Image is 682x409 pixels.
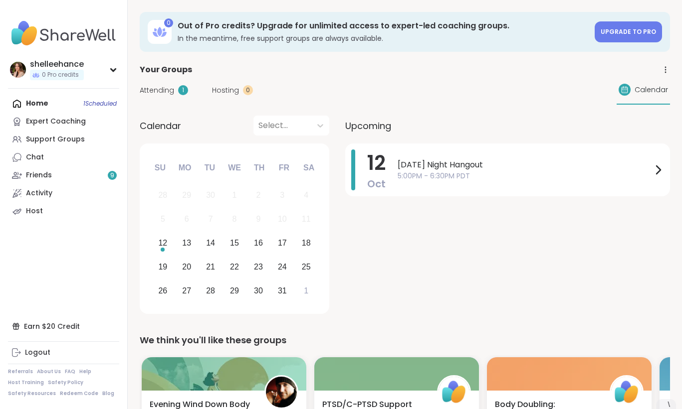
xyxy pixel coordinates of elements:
div: 12 [158,236,167,250]
span: Hosting [212,85,239,96]
div: 1 [304,284,308,297]
div: Not available Wednesday, October 1st, 2025 [224,185,245,206]
a: Friends9 [8,166,119,184]
div: 30 [254,284,263,297]
div: 31 [278,284,287,297]
a: Blog [102,390,114,397]
div: Choose Thursday, October 30th, 2025 [248,280,269,301]
div: 13 [182,236,191,250]
div: 27 [182,284,191,297]
a: Logout [8,344,119,362]
div: 29 [182,188,191,202]
div: 26 [158,284,167,297]
div: 16 [254,236,263,250]
div: 14 [206,236,215,250]
img: james10 [266,377,297,408]
a: FAQ [65,368,75,375]
div: 21 [206,260,215,273]
div: 15 [230,236,239,250]
div: Choose Sunday, October 19th, 2025 [152,256,174,277]
a: Host [8,202,119,220]
div: Choose Friday, October 17th, 2025 [271,233,293,254]
div: Not available Sunday, October 5th, 2025 [152,209,174,230]
div: Chat [26,152,44,162]
div: 7 [209,212,213,226]
span: 9 [110,171,114,180]
a: Help [79,368,91,375]
div: Expert Coaching [26,117,86,127]
div: 23 [254,260,263,273]
a: Chat [8,148,119,166]
div: Not available Friday, October 10th, 2025 [271,209,293,230]
div: 22 [230,260,239,273]
div: Host [26,206,43,216]
div: 19 [158,260,167,273]
div: Tu [199,157,221,179]
a: Host Training [8,379,44,386]
div: Su [149,157,171,179]
img: ShareWell [439,377,469,408]
div: Not available Wednesday, October 8th, 2025 [224,209,245,230]
a: Redeem Code [60,390,98,397]
a: About Us [37,368,61,375]
div: Not available Saturday, October 11th, 2025 [295,209,317,230]
div: Not available Tuesday, September 30th, 2025 [200,185,222,206]
span: Your Groups [140,64,192,76]
div: Th [248,157,270,179]
a: Upgrade to Pro [595,21,662,42]
div: Sa [298,157,320,179]
div: 4 [304,188,308,202]
a: Referrals [8,368,33,375]
div: Choose Saturday, October 25th, 2025 [295,256,317,277]
div: Earn $20 Credit [8,317,119,335]
div: Choose Wednesday, October 15th, 2025 [224,233,245,254]
div: 30 [206,188,215,202]
div: Choose Saturday, November 1st, 2025 [295,280,317,301]
div: 5 [161,212,165,226]
div: We [224,157,245,179]
div: 28 [158,188,167,202]
span: Upcoming [345,119,391,133]
div: 2 [256,188,260,202]
div: Mo [174,157,196,179]
div: 11 [302,212,311,226]
img: ShareWell [611,377,642,408]
div: Choose Saturday, October 18th, 2025 [295,233,317,254]
div: Choose Thursday, October 23rd, 2025 [248,256,269,277]
div: Choose Tuesday, October 28th, 2025 [200,280,222,301]
div: 17 [278,236,287,250]
a: Safety Policy [48,379,83,386]
div: 9 [256,212,260,226]
div: Not available Thursday, October 9th, 2025 [248,209,269,230]
div: Choose Sunday, October 12th, 2025 [152,233,174,254]
div: 10 [278,212,287,226]
a: Support Groups [8,131,119,148]
div: 18 [302,236,311,250]
div: Choose Sunday, October 26th, 2025 [152,280,174,301]
div: Choose Tuesday, October 14th, 2025 [200,233,222,254]
span: Calendar [635,85,668,95]
img: ShareWell Nav Logo [8,16,119,51]
span: Oct [367,177,386,191]
div: Not available Monday, October 6th, 2025 [176,209,198,230]
div: Friends [26,170,52,180]
div: Choose Monday, October 20th, 2025 [176,256,198,277]
div: 3 [280,188,284,202]
div: Not available Monday, September 29th, 2025 [176,185,198,206]
h3: Out of Pro credits? Upgrade for unlimited access to expert-led coaching groups. [178,20,589,31]
div: 20 [182,260,191,273]
div: 1 [178,85,188,95]
div: 25 [302,260,311,273]
div: We think you'll like these groups [140,333,670,347]
div: Not available Friday, October 3rd, 2025 [271,185,293,206]
div: 6 [185,212,189,226]
div: Logout [25,348,50,358]
div: Choose Friday, October 31st, 2025 [271,280,293,301]
div: 28 [206,284,215,297]
div: shelleehance [30,59,84,70]
span: Attending [140,85,174,96]
div: 0 [243,85,253,95]
div: Choose Thursday, October 16th, 2025 [248,233,269,254]
span: 5:00PM - 6:30PM PDT [398,171,652,181]
div: Not available Saturday, October 4th, 2025 [295,185,317,206]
